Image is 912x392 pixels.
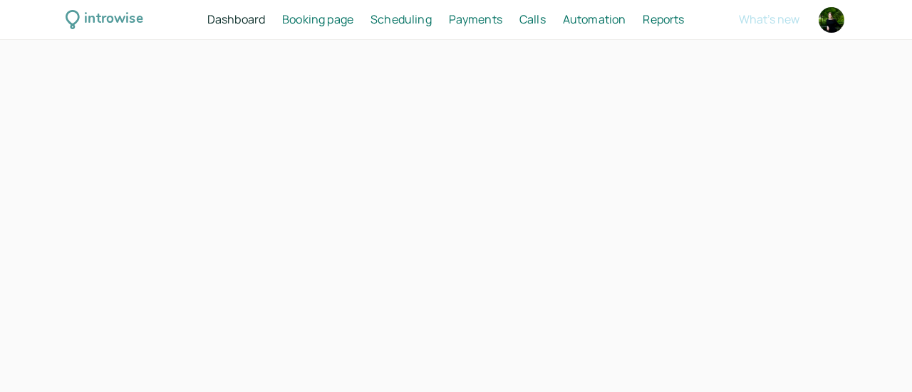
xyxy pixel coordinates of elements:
span: What's new [739,11,799,27]
a: Reports [643,11,684,29]
span: Automation [563,11,626,27]
div: introwise [84,9,142,31]
span: Scheduling [370,11,432,27]
a: Payments [449,11,502,29]
button: What's new [739,13,799,26]
span: Reports [643,11,684,27]
span: Dashboard [207,11,265,27]
span: Calls [519,11,546,27]
span: Payments [449,11,502,27]
a: Dashboard [207,11,265,29]
a: Account [817,5,846,35]
iframe: Chat Widget [841,324,912,392]
a: Calls [519,11,546,29]
span: Booking page [282,11,353,27]
a: Automation [563,11,626,29]
a: Booking page [282,11,353,29]
a: introwise [66,9,143,31]
a: Scheduling [370,11,432,29]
